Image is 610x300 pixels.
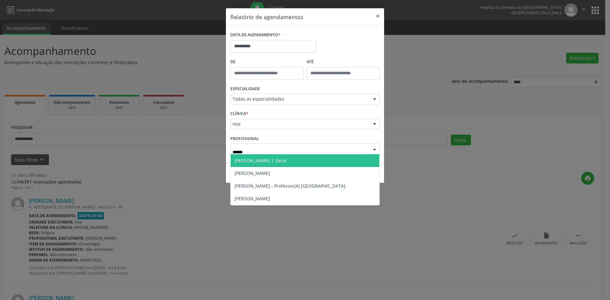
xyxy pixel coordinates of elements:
span: [PERSON_NAME] [234,196,270,202]
span: Hse [233,121,367,127]
label: ATÉ [307,57,380,67]
label: CLÍNICA [230,109,248,119]
label: DATA DE AGENDAMENTO [230,30,280,40]
label: De [230,57,303,67]
label: ESPECIALIDADE [230,84,260,94]
h5: Relatório de agendamentos [230,13,303,21]
label: PROFISSIONAL [230,134,259,143]
span: [PERSON_NAME] [234,170,270,176]
span: [PERSON_NAME] | Geral [234,157,287,163]
span: [PERSON_NAME] - Professor(A) [GEOGRAPHIC_DATA] [234,183,345,189]
button: Close [371,8,384,24]
span: Todas as especialidades [233,96,367,102]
